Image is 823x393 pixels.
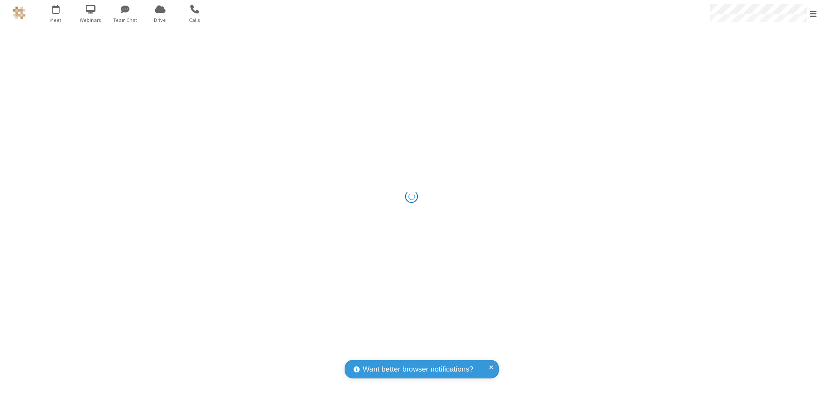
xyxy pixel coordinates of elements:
[144,16,176,24] span: Drive
[13,6,26,19] img: QA Selenium DO NOT DELETE OR CHANGE
[363,364,473,375] span: Want better browser notifications?
[109,16,141,24] span: Team Chat
[40,16,72,24] span: Meet
[179,16,211,24] span: Calls
[75,16,107,24] span: Webinars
